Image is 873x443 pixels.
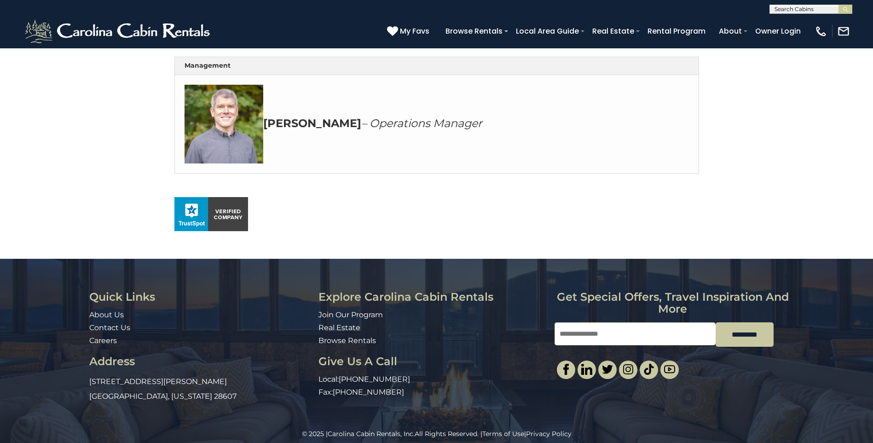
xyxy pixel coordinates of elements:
[89,310,124,319] a: About Us
[339,375,410,384] a: [PHONE_NUMBER]
[263,117,361,130] strong: [PERSON_NAME]
[318,374,548,385] p: Local:
[664,364,675,375] img: youtube-light.svg
[89,291,312,303] h3: Quick Links
[714,23,746,39] a: About
[23,17,214,45] img: White-1-2.png
[643,364,654,375] img: tiktok.svg
[837,25,850,38] img: mail-regular-white.png
[318,387,548,398] p: Fax:
[588,23,639,39] a: Real Estate
[318,356,548,367] h3: Give Us A Call
[302,430,415,438] span: © 2025 |
[361,117,482,130] em: – Operations Manager
[581,364,592,375] img: linkedin-single.svg
[174,197,248,231] img: seal_horizontal.png
[328,430,415,438] a: Carolina Cabin Rentals, Inc.
[318,323,360,332] a: Real Estate
[333,388,404,396] a: [PHONE_NUMBER]
[482,430,524,438] a: Terms of Use
[318,291,548,303] h3: Explore Carolina Cabin Rentals
[511,23,584,39] a: Local Area Guide
[526,430,572,438] a: Privacy Policy
[400,25,429,37] span: My Favs
[602,364,613,375] img: twitter-single.svg
[89,374,312,404] p: [STREET_ADDRESS][PERSON_NAME] [GEOGRAPHIC_DATA], [US_STATE] 28607
[555,291,791,315] h3: Get special offers, travel inspiration and more
[318,336,376,345] a: Browse Rentals
[89,323,130,332] a: Contact Us
[89,336,117,345] a: Careers
[185,61,231,70] strong: Management
[561,364,572,375] img: facebook-single.svg
[441,23,507,39] a: Browse Rentals
[815,25,827,38] img: phone-regular-white.png
[318,310,383,319] a: Join Our Program
[623,364,634,375] img: instagram-single.svg
[387,25,432,37] a: My Favs
[89,356,312,367] h3: Address
[21,429,852,438] p: All Rights Reserved. | |
[751,23,805,39] a: Owner Login
[643,23,710,39] a: Rental Program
